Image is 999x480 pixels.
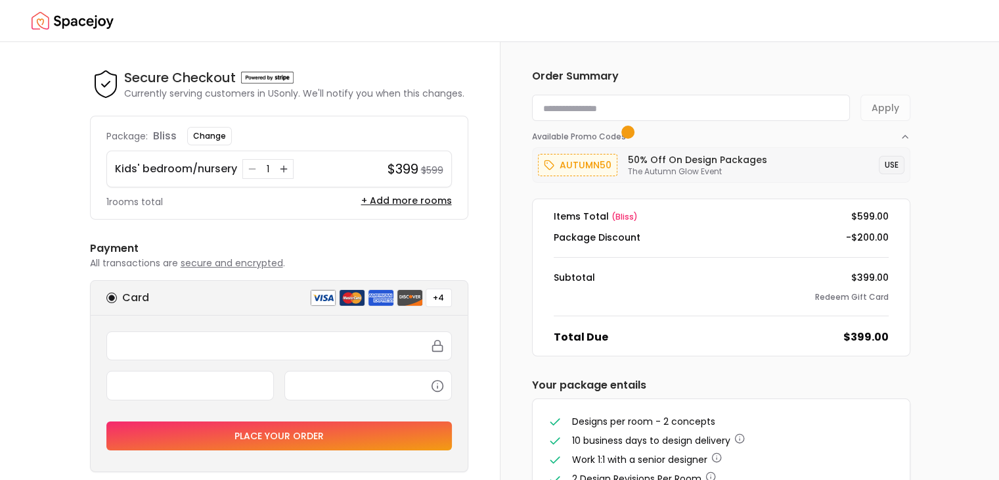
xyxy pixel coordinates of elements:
[532,68,910,84] h6: Order Summary
[532,377,910,393] h6: Your package entails
[554,210,638,223] dt: Items Total
[241,72,294,84] img: Powered by stripe
[554,329,608,345] dt: Total Due
[532,121,910,142] button: Available Promo Codes
[572,453,707,466] span: Work 1:1 with a senior designer
[339,289,365,306] img: mastercard
[846,231,889,244] dd: -$200.00
[843,329,889,345] dd: $399.00
[90,241,468,256] h6: Payment
[115,340,443,352] iframe: Secure card number input frame
[532,132,630,142] span: Available Promo Codes
[572,434,730,447] span: 10 business days to design delivery
[397,289,423,306] img: discover
[277,162,290,176] button: Increase quantity for Kids' bedroom/nursery
[572,415,715,428] span: Designs per room - 2 concepts
[32,8,114,34] img: Spacejoy Logo
[293,379,443,391] iframe: Secure CVC input frame
[106,130,148,143] p: Package:
[106,421,452,450] button: Place your order
[32,8,114,34] a: Spacejoy
[851,210,889,223] dd: $599.00
[115,161,237,177] p: Kids' bedroom/nursery
[628,153,767,166] h6: 50% Off on Design Packages
[124,68,236,87] h4: Secure Checkout
[90,256,468,270] p: All transactions are .
[181,256,283,270] span: secure and encrypted
[628,166,767,177] p: The Autumn Glow Event
[532,142,910,183] div: Available Promo Codes
[421,164,443,177] small: $599
[368,289,394,306] img: american express
[122,290,149,306] h6: Card
[124,87,464,100] p: Currently serving customers in US only. We'll notify you when this changes.
[815,292,889,302] button: Redeem Gift Card
[851,271,889,284] dd: $399.00
[361,194,452,207] button: + Add more rooms
[187,127,232,145] button: Change
[246,162,259,176] button: Decrease quantity for Kids' bedroom/nursery
[611,211,638,222] span: ( bliss )
[153,128,177,144] p: bliss
[426,289,452,307] button: +4
[554,271,595,284] dt: Subtotal
[554,231,640,244] dt: Package Discount
[106,195,163,208] p: 1 rooms total
[388,160,418,178] h4: $399
[261,162,275,176] div: 1
[115,379,265,391] iframe: Secure expiration date input frame
[310,289,336,306] img: visa
[879,156,904,174] button: USE
[560,157,611,173] p: autumn50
